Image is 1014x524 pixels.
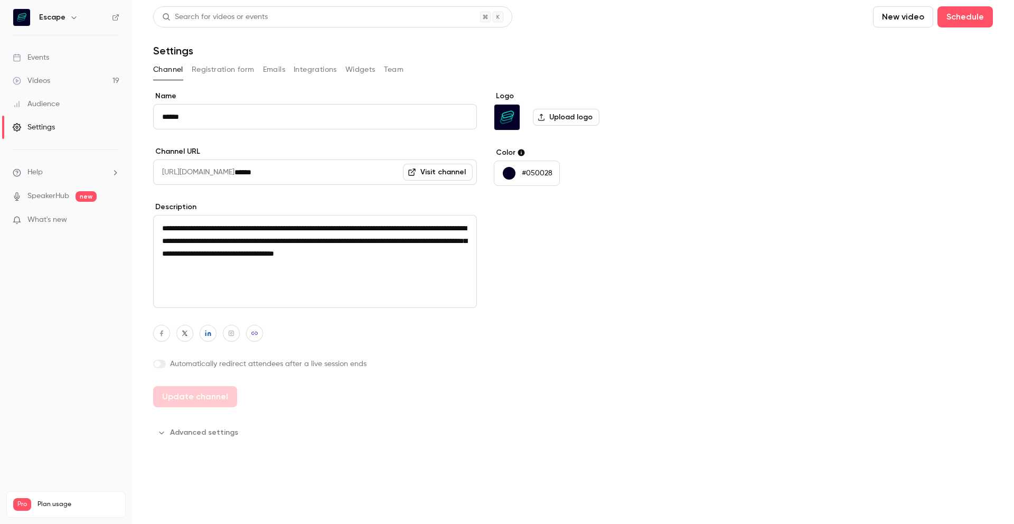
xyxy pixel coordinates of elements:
[13,498,31,511] span: Pro
[153,91,477,101] label: Name
[494,161,560,186] button: #050028
[13,76,50,86] div: Videos
[522,168,552,179] p: #050028
[37,500,119,509] span: Plan usage
[494,105,520,130] img: Escape
[153,202,477,212] label: Description
[192,61,255,78] button: Registration form
[873,6,933,27] button: New video
[13,122,55,133] div: Settings
[153,160,234,185] span: [URL][DOMAIN_NAME]
[27,214,67,226] span: What's new
[294,61,337,78] button: Integrations
[403,164,473,181] a: Visit channel
[13,52,49,63] div: Events
[533,109,599,126] label: Upload logo
[384,61,404,78] button: Team
[153,146,477,157] label: Channel URL
[153,44,193,57] h1: Settings
[13,9,30,26] img: Escape
[107,216,119,225] iframe: Noticeable Trigger
[494,91,656,130] section: Logo
[27,191,69,202] a: SpeakerHub
[153,424,245,441] button: Advanced settings
[937,6,993,27] button: Schedule
[345,61,375,78] button: Widgets
[263,61,285,78] button: Emails
[494,91,656,101] label: Logo
[13,167,119,178] li: help-dropdown-opener
[39,12,65,23] h6: Escape
[153,359,477,369] label: Automatically redirect attendees after a live session ends
[162,12,268,23] div: Search for videos or events
[13,99,60,109] div: Audience
[153,61,183,78] button: Channel
[76,191,97,202] span: new
[494,147,656,158] label: Color
[27,167,43,178] span: Help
